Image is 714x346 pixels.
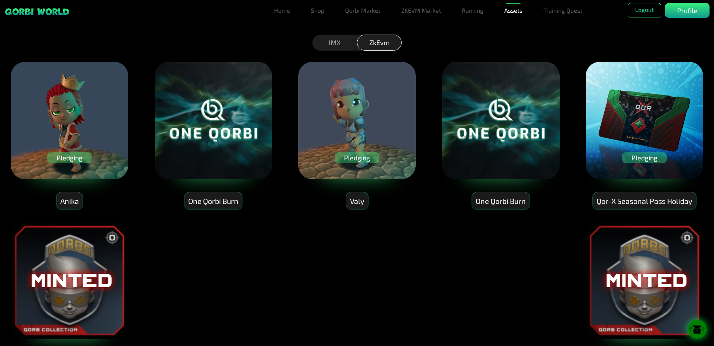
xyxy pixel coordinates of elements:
[540,3,585,18] a: Training Quest
[10,61,129,180] img: Anika
[346,192,368,210] div: Valy
[459,3,486,18] a: Ranking
[335,152,379,163] div: Pledging
[308,3,327,18] a: Shop
[312,35,357,51] div: IMX
[677,6,697,16] p: Profile
[398,3,444,18] a: ZKEVM Market
[10,221,129,340] img: Qorb Premier Badge
[271,3,293,18] a: Home
[501,3,525,18] a: Assets
[585,61,704,180] img: Qor-X Seasonal Pass Holiday
[593,192,696,210] div: Qor-X Seasonal Pass Holiday
[585,221,704,340] img: Qorb Premier Badge
[342,3,383,18] a: Qorbi Market
[622,152,667,163] div: Pledging
[297,61,416,180] img: Valy
[628,3,661,18] button: Logout
[57,192,83,210] div: Anika
[184,192,242,210] div: One Qorbi Burn
[47,152,92,163] div: Pledging
[4,7,70,16] img: sticky brand-logo
[441,61,560,180] img: One Qorbi Burn
[472,192,530,210] div: One Qorbi Burn
[154,61,273,180] img: One Qorbi Burn
[357,35,402,51] div: ZkEvm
